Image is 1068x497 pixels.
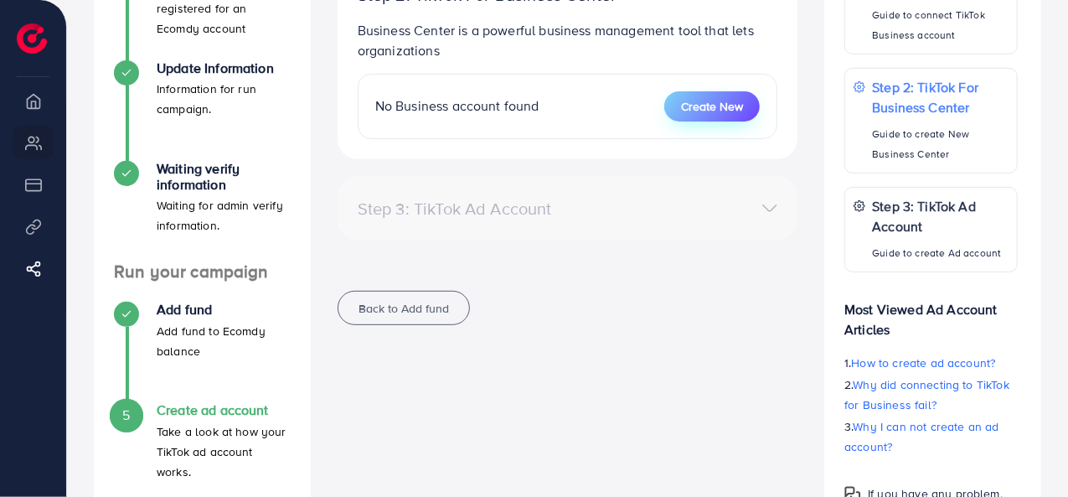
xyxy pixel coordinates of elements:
p: Take a look at how your TikTok ad account works. [157,422,291,482]
li: Update Information [94,60,311,161]
p: Waiting for admin verify information. [157,195,291,236]
h4: Update Information [157,60,291,76]
h4: Create ad account [157,402,291,418]
li: Waiting verify information [94,161,311,261]
h4: Run your campaign [94,261,311,282]
span: Why did connecting to TikTok for Business fail? [844,376,1009,413]
span: No Business account found [375,96,539,115]
img: logo [17,23,47,54]
p: Add fund to Ecomdy balance [157,321,291,361]
span: Create New [681,98,743,115]
p: Guide to create Ad account [872,243,1009,263]
button: Back to Add fund [338,291,470,325]
p: Step 3: TikTok Ad Account [872,196,1009,236]
p: Step 2: TikTok For Business Center [872,77,1009,117]
span: Why I can not create an ad account? [844,418,999,455]
h4: Waiting verify information [157,161,291,193]
p: 2. [844,375,1018,415]
h4: Add fund [157,302,291,318]
span: Back to Add fund [359,300,449,317]
p: Most Viewed Ad Account Articles [844,286,1018,339]
li: Add fund [94,302,311,402]
p: Guide to create New Business Center [872,124,1009,164]
p: Guide to connect TikTok Business account [872,5,1009,45]
p: 3. [844,417,1018,457]
p: Information for run campaign. [157,79,291,119]
span: 5 [122,406,130,425]
iframe: Chat [997,422,1055,484]
p: Business Center is a powerful business management tool that lets organizations [358,20,778,60]
button: Create New [664,91,760,122]
span: How to create ad account? [852,355,996,371]
p: 1. [844,353,1018,373]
